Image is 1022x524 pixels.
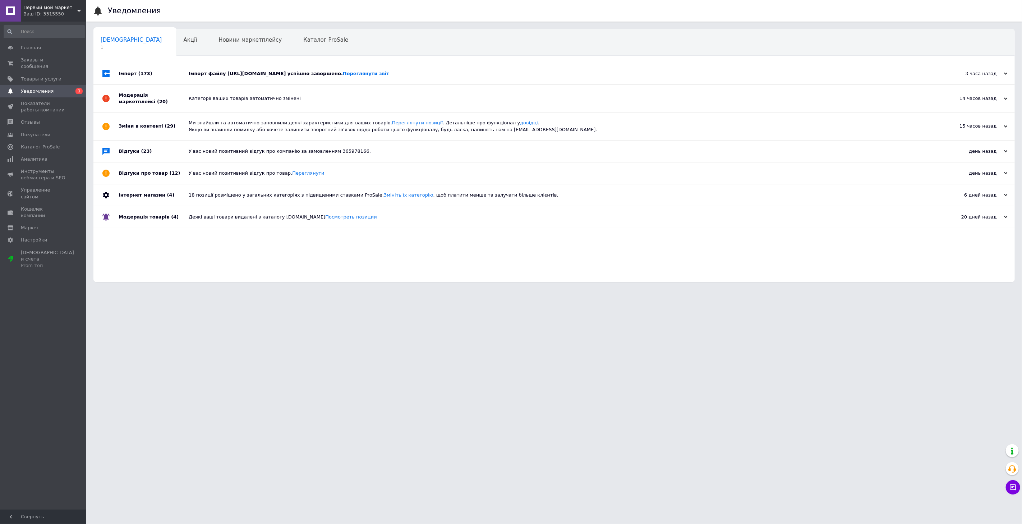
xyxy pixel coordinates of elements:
span: 1 [75,88,83,94]
span: Аналитика [21,156,47,162]
div: Інтернет магазин [119,184,189,206]
a: Посмотреть позиции [325,214,377,220]
div: Ваш ID: 3315550 [23,11,86,17]
div: Імпорт [119,63,189,84]
div: 18 позиції розміщено у загальних категоріях з підвищеними ставками ProSale. , щоб платити менше т... [189,192,936,198]
a: Змініть їх категорію [384,192,433,198]
span: Каталог ProSale [21,144,60,150]
div: Імпорт файлу [URL][DOMAIN_NAME] успішно завершено. [189,70,936,77]
span: Заказы и сообщения [21,57,66,70]
div: 15 часов назад [936,123,1008,129]
div: 20 дней назад [936,214,1008,220]
a: Переглянути звіт [343,71,389,76]
span: Кошелек компании [21,206,66,219]
span: (29) [165,123,175,129]
span: (4) [167,192,174,198]
div: Деякі ваші товари видалені з каталогу [DOMAIN_NAME] [189,214,936,220]
h1: Уведомления [108,6,161,15]
span: Каталог ProSale [303,37,348,43]
span: Отзывы [21,119,40,125]
div: 3 часа назад [936,70,1008,77]
span: (4) [171,214,179,220]
div: Категорії ваших товарів автоматично змінені [189,95,936,102]
div: Ми знайшли та автоматично заповнили деякі характеристики для ваших товарів. . Детальніше про функ... [189,120,936,133]
span: Инструменты вебмастера и SEO [21,168,66,181]
div: день назад [936,170,1008,176]
span: Акції [184,37,197,43]
div: У вас новий позитивний відгук про компанію за замовленням 365978166. [189,148,936,155]
div: Модерація маркетплейсі [119,85,189,112]
input: Поиск [4,25,85,38]
span: Показатели работы компании [21,100,66,113]
div: Зміни в контенті [119,112,189,140]
span: Покупатели [21,132,50,138]
button: Чат с покупателем [1006,480,1020,495]
div: 6 дней назад [936,192,1008,198]
span: Главная [21,45,41,51]
span: (173) [138,71,152,76]
span: Новини маркетплейсу [218,37,282,43]
span: [DEMOGRAPHIC_DATA] [101,37,162,43]
a: Переглянути [292,170,324,176]
span: Настройки [21,237,47,243]
span: 1 [101,45,162,50]
span: [DEMOGRAPHIC_DATA] и счета [21,249,74,269]
span: (12) [170,170,180,176]
div: Модерація товарів [119,206,189,228]
span: (20) [157,99,168,104]
div: У вас новий позитивний відгук про товар. [189,170,936,176]
span: Уведомления [21,88,54,95]
span: Первый мой маркет [23,4,77,11]
div: 14 часов назад [936,95,1008,102]
span: (23) [141,148,152,154]
div: день назад [936,148,1008,155]
span: Товары и услуги [21,76,61,82]
div: Prom топ [21,262,74,269]
span: Управление сайтом [21,187,66,200]
div: Відгуки про товар [119,162,189,184]
a: Переглянути позиції [392,120,443,125]
span: Маркет [21,225,39,231]
div: Відгуки [119,141,189,162]
a: довідці [520,120,538,125]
